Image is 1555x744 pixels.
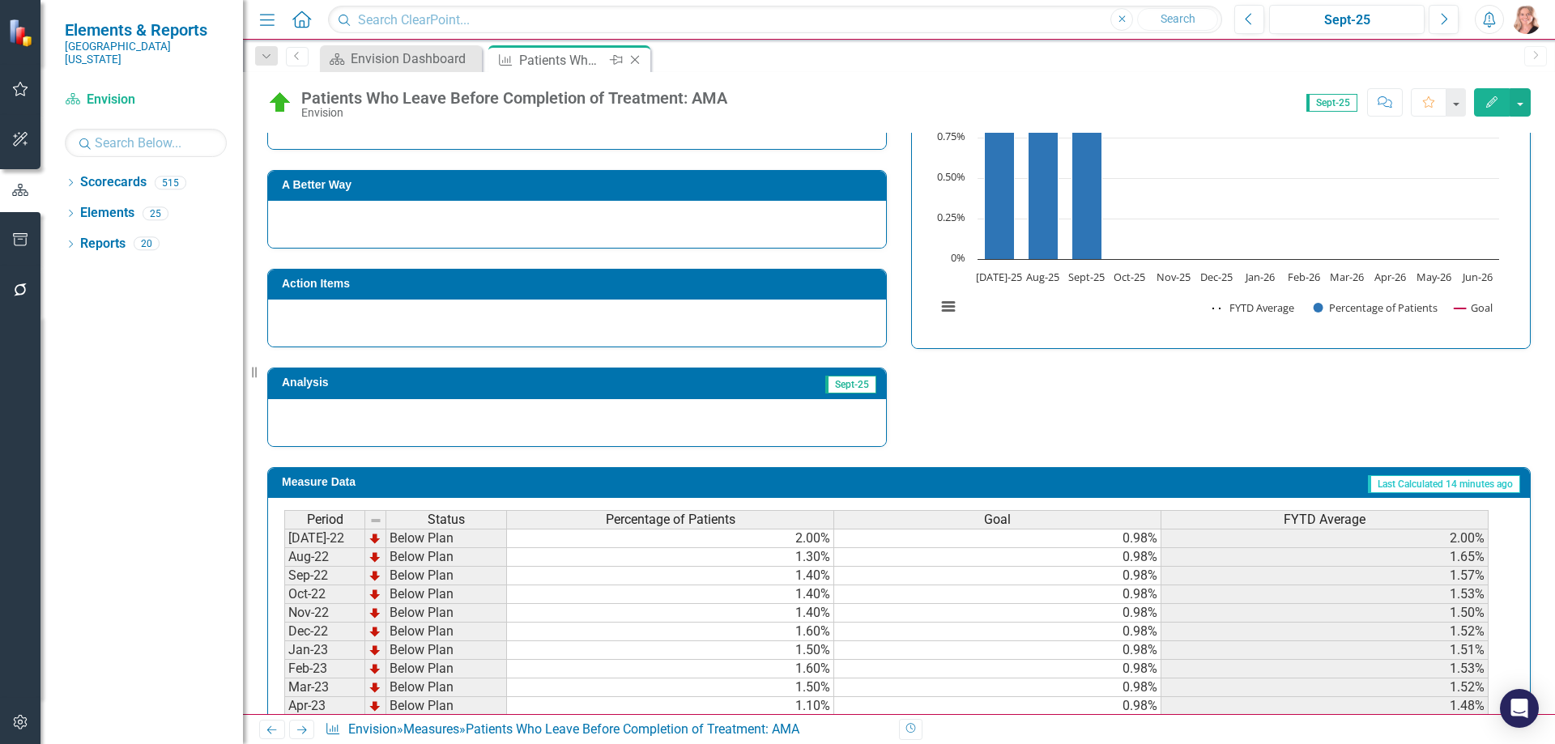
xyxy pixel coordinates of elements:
[369,569,381,582] img: TnMDeAgwAPMxUmUi88jYAAAAAElFTkSuQmCC
[386,623,507,641] td: Below Plan
[1200,270,1233,284] text: Dec-25
[519,50,606,70] div: Patients Who Leave Before Completion of Treatment: AMA
[507,585,834,604] td: 1.40%
[1161,660,1489,678] td: 1.53%
[928,89,1514,332] div: Chart. Highcharts interactive chart.
[369,699,381,712] img: TnMDeAgwAPMxUmUi88jYAAAAAElFTkSuQmCC
[507,529,834,548] td: 2.00%
[267,90,293,116] img: On Target
[284,697,365,716] td: Apr-23
[1512,5,1541,34] img: Tiffany LaCoste
[1500,689,1539,728] div: Open Intercom Messenger
[386,678,507,697] td: Below Plan
[1455,300,1493,315] button: Show Goal
[834,548,1161,567] td: 0.98%
[507,660,834,678] td: 1.60%
[284,585,365,604] td: Oct-22
[928,89,1507,332] svg: Interactive chart
[80,204,134,223] a: Elements
[1161,567,1489,585] td: 1.57%
[284,548,365,567] td: Aug-22
[284,529,365,548] td: [DATE]-22
[284,641,365,660] td: Jan-23
[1288,270,1320,284] text: Feb-26
[348,721,397,737] a: Envision
[282,376,562,389] h3: Analysis
[507,548,834,567] td: 1.30%
[937,295,960,318] button: View chart menu, Chart
[1269,5,1425,34] button: Sept-25
[507,604,834,623] td: 1.40%
[284,678,365,697] td: Mar-23
[1072,113,1102,259] path: Sept-25, 0.9. Percentage of Patients.
[1417,270,1451,284] text: May-26
[507,641,834,660] td: 1.50%
[369,662,381,675] img: TnMDeAgwAPMxUmUi88jYAAAAAElFTkSuQmCC
[282,179,878,191] h3: A Better Way
[937,169,965,184] text: 0.50%
[65,129,227,157] input: Search Below...
[1374,270,1406,284] text: Apr-26
[369,681,381,694] img: TnMDeAgwAPMxUmUi88jYAAAAAElFTkSuQmCC
[834,604,1161,623] td: 0.98%
[369,514,382,527] img: 8DAGhfEEPCf229AAAAAElFTkSuQmCC
[282,278,878,290] h3: Action Items
[65,40,227,66] small: [GEOGRAPHIC_DATA][US_STATE]
[284,567,365,585] td: Sep-22
[984,512,1011,527] span: Goal
[65,91,227,109] a: Envision
[369,532,381,545] img: TnMDeAgwAPMxUmUi88jYAAAAAElFTkSuQmCC
[937,210,965,224] text: 0.25%
[386,660,507,678] td: Below Plan
[386,697,507,716] td: Below Plan
[284,604,365,623] td: Nov-22
[325,721,887,739] div: » »
[507,678,834,697] td: 1.50%
[301,89,727,107] div: Patients Who Leave Before Completion of Treatment: AMA
[143,206,168,220] div: 25
[1314,300,1438,315] button: Show Percentage of Patients
[1461,270,1493,284] text: Jun-26
[1161,623,1489,641] td: 1.52%
[1161,641,1489,660] td: 1.51%
[466,721,799,737] div: Patients Who Leave Before Completion of Treatment: AMA
[1284,512,1365,527] span: FYTD Average
[951,250,965,265] text: 0%
[985,130,1015,259] path: Jul-25, 0.8. Percentage of Patients.
[825,376,876,393] span: Sept-25
[386,529,507,548] td: Below Plan
[386,604,507,623] td: Below Plan
[834,567,1161,585] td: 0.98%
[155,176,186,189] div: 515
[80,173,147,192] a: Scorecards
[834,529,1161,548] td: 0.98%
[834,660,1161,678] td: 0.98%
[507,623,834,641] td: 1.60%
[1161,678,1489,697] td: 1.52%
[307,512,343,527] span: Period
[284,660,365,678] td: Feb-23
[1068,270,1105,284] text: Sept-25
[834,641,1161,660] td: 0.98%
[1306,94,1357,112] span: Sept-25
[369,588,381,601] img: TnMDeAgwAPMxUmUi88jYAAAAAElFTkSuQmCC
[324,49,478,69] a: Envision Dashboard
[1029,113,1059,259] path: Aug-25, 0.9. Percentage of Patients.
[834,623,1161,641] td: 0.98%
[1157,270,1191,284] text: Nov-25
[1330,270,1364,284] text: Mar-26
[386,548,507,567] td: Below Plan
[1161,12,1195,25] span: Search
[386,585,507,604] td: Below Plan
[369,644,381,657] img: TnMDeAgwAPMxUmUi88jYAAAAAElFTkSuQmCC
[937,129,965,143] text: 0.75%
[985,97,1479,260] g: Percentage of Patients, series 2 of 3. Bar series with 12 bars.
[282,476,684,488] h3: Measure Data
[834,678,1161,697] td: 0.98%
[1161,697,1489,716] td: 1.48%
[834,585,1161,604] td: 0.98%
[369,625,381,638] img: TnMDeAgwAPMxUmUi88jYAAAAAElFTkSuQmCC
[834,697,1161,716] td: 0.98%
[507,697,834,716] td: 1.10%
[80,235,126,253] a: Reports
